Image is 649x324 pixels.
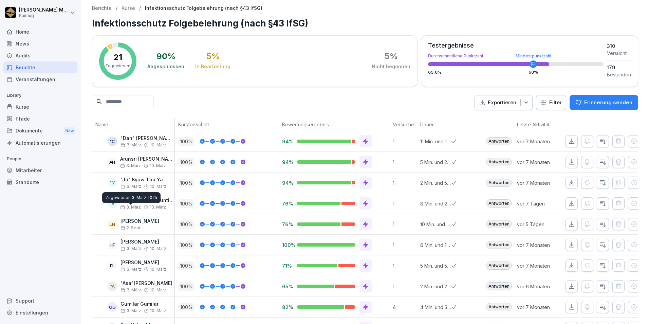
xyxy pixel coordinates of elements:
[178,199,194,208] p: 100 %
[488,99,516,107] p: Exportieren
[420,121,448,128] p: Dauer
[517,221,565,228] p: vor 5 Tagen
[282,121,386,128] p: Bewertungsergebnis
[517,179,565,186] p: vor 7 Monaten
[195,63,230,70] div: In Bearbeitung
[282,138,292,145] p: 94%
[607,71,631,78] div: Bestanden
[517,159,565,166] p: vor 7 Monaten
[393,262,417,269] p: 1
[393,121,413,128] p: Versuche
[420,262,451,269] p: 5 Min. und 55 Sek.
[516,54,551,58] div: Mindestpunktzahl
[282,221,292,228] p: 76%
[420,241,451,249] p: 6 Min. und 15 Sek.
[372,63,410,70] div: Nicht begonnen
[385,52,398,60] div: 5 %
[147,63,184,70] div: Abgeschlossen
[282,263,292,269] p: 71%
[122,5,135,11] a: Kurse
[282,200,292,207] p: 76%
[3,73,77,85] div: Veranstaltungen
[282,180,292,186] p: 94%
[3,38,77,50] a: News
[92,5,112,11] a: Berichte
[178,282,194,291] p: 100 %
[486,282,512,290] div: Antworten
[393,200,417,207] p: 1
[120,156,174,162] p: Arunsri [PERSON_NAME]
[116,5,117,11] p: /
[206,52,220,60] div: 5 %
[282,242,292,248] p: 100%
[282,304,292,310] p: 82%
[92,17,638,30] h1: Infektionsschutz Folgebelehrung (nach §43 IfSG)
[529,70,538,74] div: 60 %
[108,261,117,270] div: PL
[486,303,512,311] div: Antworten
[486,241,512,249] div: Antworten
[393,179,417,186] p: 1
[570,95,638,110] button: Erinnerung senden
[107,199,117,208] div: "B
[108,137,117,146] div: "C
[486,199,512,208] div: Antworten
[486,179,512,187] div: Antworten
[486,158,512,166] div: Antworten
[607,64,631,71] div: 179
[3,176,77,188] a: Standorte
[120,246,141,251] span: 3. März
[282,159,292,165] p: 94%
[150,308,166,313] span: 10. März
[178,121,275,128] p: Kursfortschritt
[486,137,512,145] div: Antworten
[517,304,565,311] p: vor 7 Monaten
[150,143,166,147] span: 10. März
[393,221,417,228] p: 1
[3,26,77,38] a: Home
[114,53,122,61] p: 21
[282,283,292,290] p: 65%
[120,163,141,168] span: 3. März
[107,157,117,167] div: AH
[178,220,194,229] p: 100 %
[120,143,141,147] span: 3. März
[517,121,562,128] p: Letzte Aktivität
[428,70,604,74] div: 69.0 %
[393,283,417,290] p: 1
[536,95,566,110] button: Filter
[108,178,117,187] div: "Y
[139,5,141,11] p: /
[3,50,77,61] a: Audits
[517,262,565,269] p: vor 7 Monaten
[517,241,565,249] p: vor 7 Monaten
[486,262,512,270] div: Antworten
[178,137,194,146] p: 100 %
[178,179,194,187] p: 100 %
[145,5,262,11] p: Infektionsschutz Folgebelehrung (nach §43 IfSG)
[150,163,166,168] span: 10. März
[120,239,166,245] p: [PERSON_NAME]
[3,101,77,113] div: Kurse
[178,241,194,249] p: 100 %
[475,95,533,110] button: Exportieren
[420,200,451,207] p: 8 Min. und 2 Sek.
[420,304,451,311] p: 4 Min. und 35 Sek.
[428,42,604,49] div: Testergebnisse
[3,90,77,101] p: Library
[178,303,194,311] p: 100 %
[108,302,117,312] div: GG
[120,136,174,141] p: "Dan" [PERSON_NAME]
[3,113,77,125] div: Pfade
[156,52,175,60] div: 90 %
[120,301,166,307] p: Gumilar Gumilar
[120,260,166,266] p: [PERSON_NAME]
[19,13,69,18] p: Kaimug
[108,282,117,291] div: "A
[3,61,77,73] a: Berichte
